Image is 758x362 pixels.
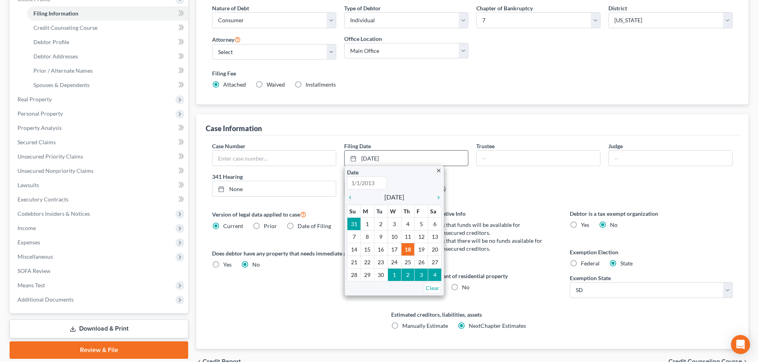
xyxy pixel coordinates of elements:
a: Credit Counseling Course [27,21,188,35]
label: Exemption Election [570,248,733,256]
input: Enter case number... [212,151,336,166]
a: [DATE] [345,151,468,166]
span: Debtor Addresses [33,53,78,60]
label: Filing Date [344,142,371,150]
span: Debtor Profile [33,39,69,45]
label: Type of Debtor [344,4,381,12]
td: 19 [415,243,428,256]
td: 20 [428,243,442,256]
label: Version of legal data applied to case [212,209,375,219]
span: Current [223,223,243,229]
a: Secured Claims [11,135,188,149]
td: 13 [428,230,442,243]
td: 9 [374,230,388,243]
span: Attached [223,81,246,88]
input: 1/1/2013 [347,176,387,190]
span: Debtor estimates that there will be no funds available for distribution to unsecured creditors. [402,237,542,252]
span: Codebtors Insiders & Notices [18,210,90,217]
label: Does debtor have any property that needs immediate attention? [212,249,375,257]
span: Personal Property [18,110,63,117]
span: Date of Filing [298,223,331,229]
span: Federal [581,260,600,267]
label: 341 Hearing [208,172,472,181]
th: Sa [428,205,442,218]
a: Unsecured Priority Claims [11,149,188,164]
td: 15 [361,243,374,256]
label: Date [347,168,359,176]
td: 1 [388,269,401,281]
span: Income [18,225,36,231]
td: 24 [388,256,401,269]
span: Manually Estimate [402,322,448,329]
td: 4 [401,218,415,230]
td: 29 [361,269,374,281]
td: 7 [347,230,361,243]
td: 1 [361,218,374,230]
span: Real Property [18,96,52,103]
label: Trustee [476,142,495,150]
td: 2 [401,269,415,281]
span: Miscellaneous [18,253,53,260]
a: Clear [424,283,441,293]
label: Debtor is a tax exempt organization [570,209,733,218]
label: District [608,4,627,12]
a: Debtor Addresses [27,49,188,64]
span: Additional Documents [18,296,74,303]
span: Unsecured Nonpriority Claims [18,167,94,174]
span: Unsecured Priority Claims [18,153,83,160]
label: Judge [608,142,623,150]
span: Property Analysis [18,124,62,131]
td: 17 [388,243,401,256]
span: Credit Counseling Course [33,24,97,31]
a: Download & Print [10,319,188,338]
th: F [415,205,428,218]
td: 4 [428,269,442,281]
span: Yes [223,261,232,268]
span: State [620,260,633,267]
td: 25 [401,256,415,269]
td: 10 [388,230,401,243]
span: Executory Contracts [18,196,68,203]
td: 23 [374,256,388,269]
label: Attorney [212,35,241,44]
span: Debtor estimates that funds will be available for distribution to unsecured creditors. [402,221,520,236]
span: Expenses [18,239,40,246]
a: Review & File [10,341,188,359]
a: chevron_right [431,192,442,202]
span: No [252,261,260,268]
input: -- [477,151,600,166]
a: Debtor Profile [27,35,188,49]
span: Prior / Alternate Names [33,67,93,74]
i: chevron_left [347,194,357,201]
span: No [610,221,618,228]
label: Office Location [344,35,382,43]
td: 2 [374,218,388,230]
td: 11 [401,230,415,243]
td: 31 [347,218,361,230]
a: Filing Information [27,6,188,21]
div: Case Information [206,124,262,133]
label: Exemption State [570,274,611,282]
a: Property Analysis [11,121,188,135]
td: 3 [388,218,401,230]
th: W [388,205,401,218]
a: Lawsuits [11,178,188,192]
td: 16 [374,243,388,256]
a: None [212,181,336,196]
td: 28 [347,269,361,281]
span: Means Test [18,282,45,288]
span: Prior [264,223,277,229]
i: close [436,168,442,174]
a: Spouses & Dependents [27,78,188,92]
label: Case Number [212,142,246,150]
span: [DATE] [384,192,404,202]
span: Yes [581,221,589,228]
td: 3 [415,269,428,281]
a: close [436,166,442,175]
td: 27 [428,256,442,269]
span: Spouses & Dependents [33,81,90,88]
span: Secured Claims [18,139,56,145]
th: Tu [374,205,388,218]
th: M [361,205,374,218]
a: chevron_left [347,192,357,202]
